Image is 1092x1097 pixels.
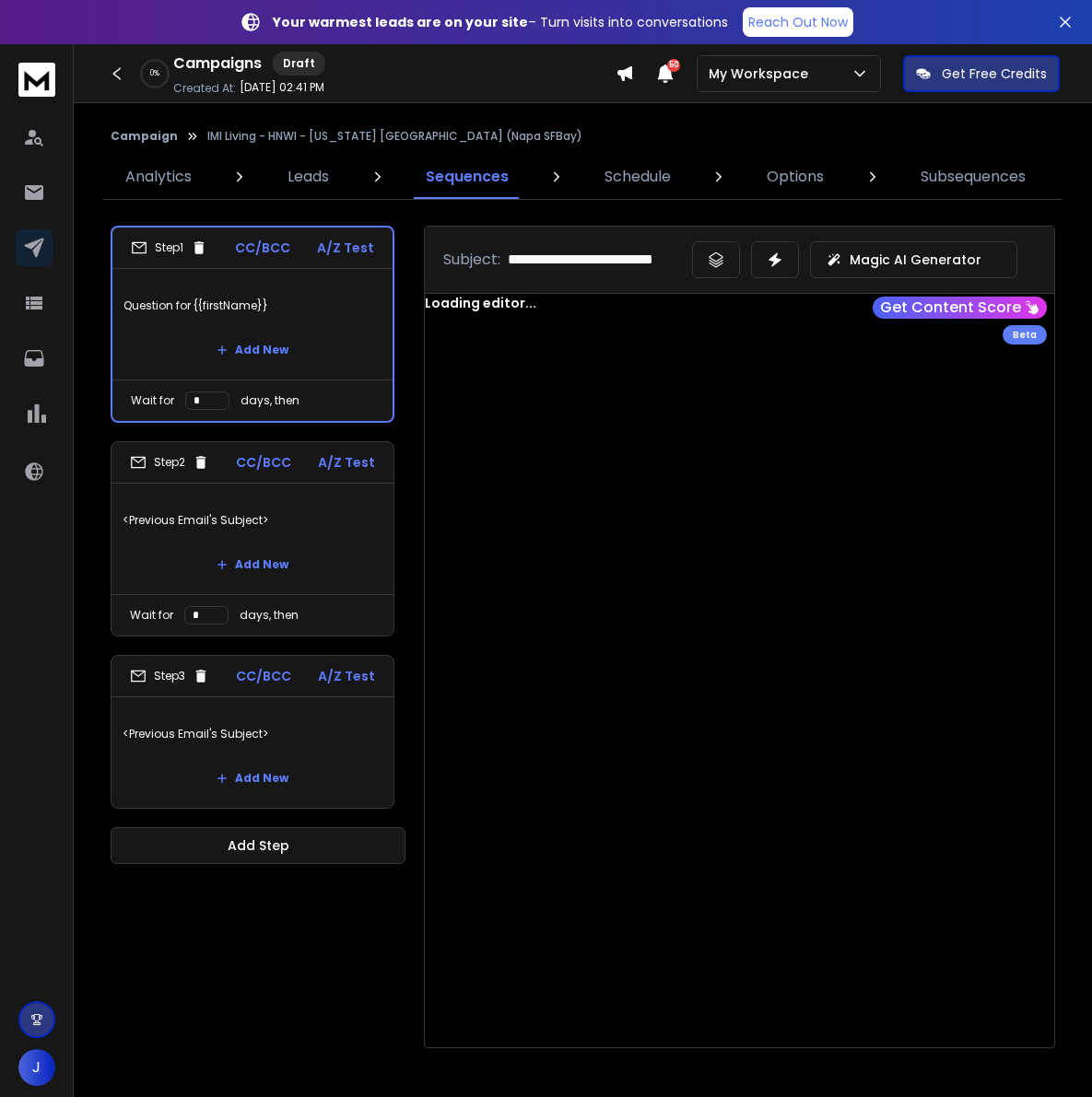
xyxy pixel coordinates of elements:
p: My Workspace [709,64,816,83]
p: days, then [241,393,299,408]
p: 0 % [150,68,159,79]
p: A/Z Test [318,453,375,472]
div: Step 2 [130,454,209,471]
span: 50 [667,59,680,72]
a: Subsequences [910,155,1037,199]
button: Add New [202,760,303,797]
strong: Your warmest leads are on your site [273,13,528,31]
p: Options [767,166,824,188]
p: CC/BCC [235,239,290,257]
div: Step 1 [131,239,207,256]
li: Step1CC/BCCA/Z TestQuestion for {{firstName}}Add NewWait fordays, then [111,226,394,423]
p: Wait for [131,393,174,408]
li: Step3CC/BCCA/Z Test<Previous Email's Subject>Add New [111,655,394,809]
button: J [18,1049,55,1086]
a: Analytics [114,155,203,199]
p: CC/BCC [236,453,291,472]
a: Reach Out Now [743,7,853,37]
a: Leads [276,155,340,199]
p: Get Free Credits [942,64,1047,83]
p: Question for {{firstName}} [123,280,382,332]
p: A/Z Test [318,667,375,685]
button: Magic AI Generator [810,241,1017,278]
a: Schedule [593,155,682,199]
p: Analytics [125,166,192,188]
div: Loading editor... [425,294,1054,312]
p: Subject: [443,249,500,271]
a: Options [756,155,835,199]
p: <Previous Email's Subject> [123,495,382,546]
p: CC/BCC [236,667,291,685]
button: Get Content Score [873,297,1047,319]
p: Sequences [426,166,509,188]
button: Get Free Credits [903,55,1060,92]
p: days, then [240,608,299,623]
a: Sequences [415,155,520,199]
div: Step 3 [130,668,209,684]
p: Magic AI Generator [850,251,981,269]
img: logo [18,63,55,97]
p: [DATE] 02:41 PM [240,80,324,95]
h1: Campaigns [173,53,262,75]
div: Beta [1003,325,1047,344]
p: Subsequences [921,166,1026,188]
button: Add New [202,546,303,583]
p: – Turn visits into conversations [273,13,728,31]
button: Add New [202,332,303,368]
p: <Previous Email's Subject> [123,708,382,760]
p: A/Z Test [317,239,374,257]
li: Step2CC/BCCA/Z Test<Previous Email's Subject>Add NewWait fordays, then [111,441,394,636]
p: Created At: [173,81,236,96]
button: Add Step [111,827,405,864]
button: Campaign [111,129,178,144]
p: Wait for [130,608,173,623]
p: Schedule [605,166,671,188]
p: Reach Out Now [748,13,848,31]
p: Leads [288,166,329,188]
div: Draft [273,52,325,76]
p: IMI Living - HNWI - [US_STATE] [GEOGRAPHIC_DATA] (Napa SFBay) [207,129,582,144]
